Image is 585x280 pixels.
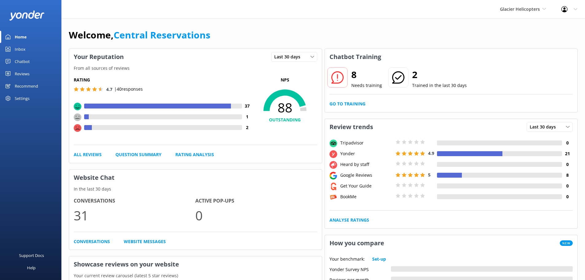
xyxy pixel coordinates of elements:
[106,86,112,92] span: 4.7
[339,140,394,146] div: Tripadvisor
[562,193,573,200] h4: 0
[74,197,195,205] h4: Conversations
[428,150,434,156] span: 4.9
[372,256,386,262] a: Set-up
[69,186,322,192] p: In the last 30 days
[69,272,322,279] p: Your current review carousel (latest 5 star reviews)
[560,240,573,246] span: New
[500,6,540,12] span: Glacier Helicopters
[74,238,110,245] a: Conversations
[428,172,431,178] span: 5
[253,116,317,123] h4: OUTSTANDING
[124,238,166,245] a: Website Messages
[69,49,128,65] h3: Your Reputation
[74,205,195,226] p: 31
[339,193,394,200] div: BookMe
[562,150,573,157] h4: 21
[15,31,27,43] div: Home
[339,183,394,189] div: Get Your Guide
[330,101,365,107] a: Go to Training
[530,124,560,130] span: Last 30 days
[195,197,317,205] h4: Active Pop-ups
[114,86,143,93] p: | 40 responses
[412,82,467,89] p: Trained in the last 30 days
[15,68,29,80] div: Reviews
[15,92,29,105] div: Settings
[325,235,389,251] h3: How you compare
[242,113,253,120] h4: 1
[242,103,253,109] h4: 37
[253,77,317,83] p: NPS
[339,161,394,168] div: Heard by staff
[562,183,573,189] h4: 0
[15,43,25,55] div: Inbox
[69,65,322,72] p: From all sources of reviews
[253,100,317,115] span: 88
[351,82,382,89] p: Needs training
[74,151,102,158] a: All Reviews
[330,256,365,262] p: Your benchmark:
[562,172,573,179] h4: 8
[69,28,210,42] h1: Welcome,
[74,77,253,83] h5: Rating
[351,67,382,82] h2: 8
[330,217,369,223] a: Analyse Ratings
[412,67,467,82] h2: 2
[274,53,304,60] span: Last 30 days
[9,10,45,21] img: yonder-white-logo.png
[325,49,386,65] h3: Chatbot Training
[562,140,573,146] h4: 0
[339,172,394,179] div: Google Reviews
[562,161,573,168] h4: 0
[115,151,162,158] a: Question Summary
[330,266,391,272] div: Yonder Survey NPS
[339,150,394,157] div: Yonder
[19,249,44,262] div: Support Docs
[69,170,322,186] h3: Website Chat
[325,119,378,135] h3: Review trends
[195,205,317,226] p: 0
[175,151,214,158] a: Rating Analysis
[69,256,322,272] h3: Showcase reviews on your website
[242,124,253,131] h4: 2
[27,262,36,274] div: Help
[114,29,210,41] a: Central Reservations
[15,55,30,68] div: Chatbot
[15,80,38,92] div: Recommend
